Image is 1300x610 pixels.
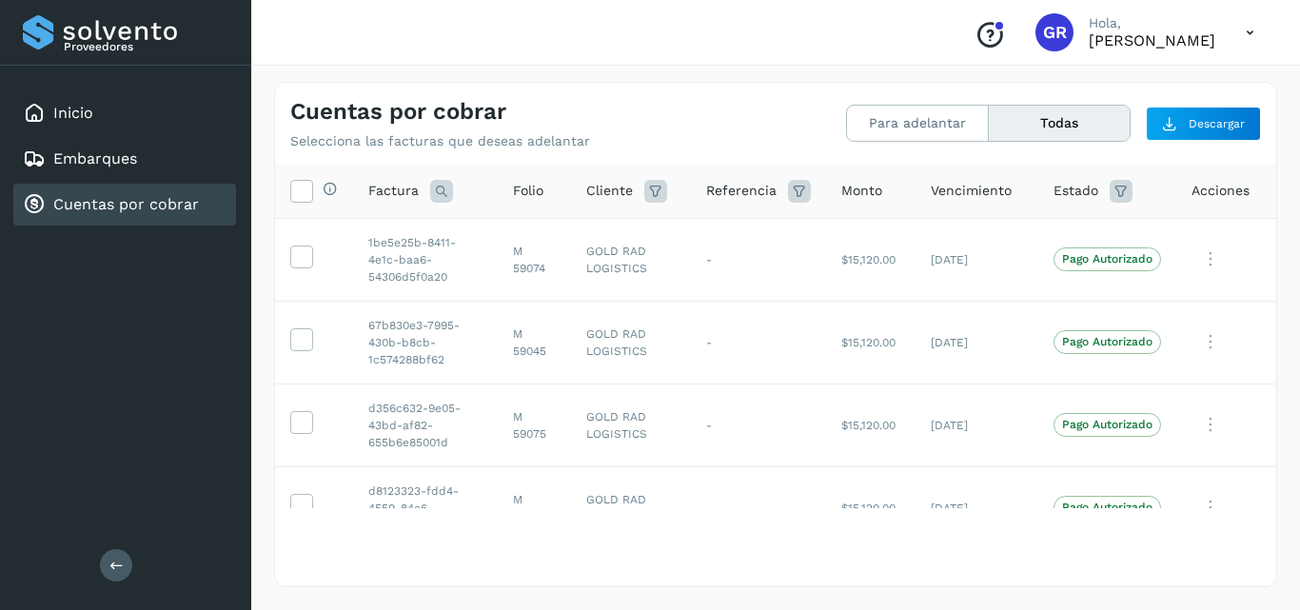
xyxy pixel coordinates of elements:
[498,301,571,384] td: M 59045
[1089,15,1215,31] p: Hola,
[931,181,1012,201] span: Vencimiento
[53,104,93,122] a: Inicio
[64,40,228,53] p: Proveedores
[1192,181,1250,201] span: Acciones
[498,218,571,301] td: M 59074
[847,106,989,141] button: Para adelantar
[916,466,1038,549] td: [DATE]
[691,466,826,549] td: -
[571,301,691,384] td: GOLD RAD LOGISTICS
[691,301,826,384] td: -
[13,92,236,134] div: Inicio
[53,195,199,213] a: Cuentas por cobrar
[1054,181,1098,201] span: Estado
[353,218,498,301] td: 1be5e25b-8411-4e1c-baa6-54306d5f0a20
[826,301,916,384] td: $15,120.00
[1189,115,1245,132] span: Descargar
[826,218,916,301] td: $15,120.00
[916,301,1038,384] td: [DATE]
[916,218,1038,301] td: [DATE]
[706,181,777,201] span: Referencia
[826,384,916,466] td: $15,120.00
[1089,31,1215,49] p: GILBERTO RODRIGUEZ ARANDA
[691,384,826,466] td: -
[353,301,498,384] td: 67b830e3-7995-430b-b8cb-1c574288bf62
[290,98,506,126] h4: Cuentas por cobrar
[916,384,1038,466] td: [DATE]
[498,384,571,466] td: M 59075
[290,133,590,149] p: Selecciona las facturas que deseas adelantar
[498,466,571,549] td: M 59047
[1062,252,1152,266] p: Pago Autorizado
[691,218,826,301] td: -
[1062,335,1152,348] p: Pago Autorizado
[826,466,916,549] td: $15,120.00
[53,149,137,167] a: Embarques
[586,181,633,201] span: Cliente
[841,181,882,201] span: Monto
[1062,418,1152,431] p: Pago Autorizado
[571,466,691,549] td: GOLD RAD LOGISTICS
[368,181,419,201] span: Factura
[1146,107,1261,141] button: Descargar
[989,106,1130,141] button: Todas
[1062,501,1152,514] p: Pago Autorizado
[13,184,236,226] div: Cuentas por cobrar
[353,384,498,466] td: d356c632-9e05-43bd-af82-655b6e85001d
[353,466,498,549] td: d8123323-fdd4-4559-84c6-01fc3508423f
[571,384,691,466] td: GOLD RAD LOGISTICS
[13,138,236,180] div: Embarques
[513,181,543,201] span: Folio
[571,218,691,301] td: GOLD RAD LOGISTICS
